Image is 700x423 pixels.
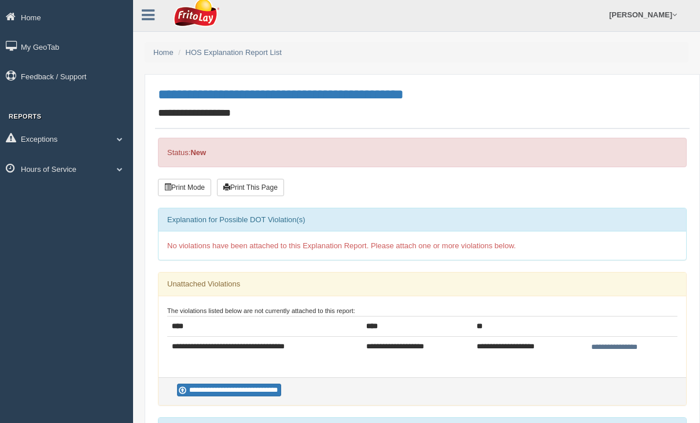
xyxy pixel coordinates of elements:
div: Explanation for Possible DOT Violation(s) [159,208,686,231]
button: Print Mode [158,179,211,196]
small: The violations listed below are not currently attached to this report: [167,307,355,314]
strong: New [190,148,206,157]
a: HOS Explanation Report List [186,48,282,57]
div: Status: [158,138,687,167]
div: Unattached Violations [159,273,686,296]
span: No violations have been attached to this Explanation Report. Please attach one or more violations... [167,241,516,250]
a: Home [153,48,174,57]
button: Print This Page [217,179,284,196]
